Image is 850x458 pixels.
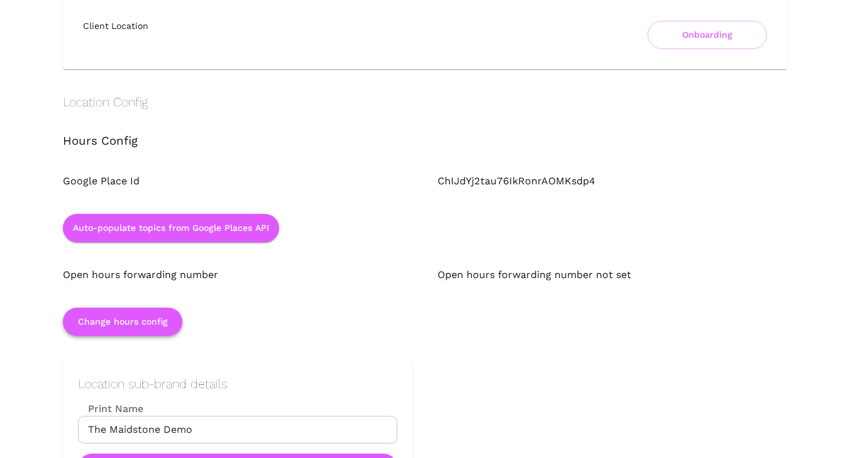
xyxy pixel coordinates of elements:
h2: Location sub-brand details [78,376,397,391]
button: Change hours config [63,308,182,336]
h6: Client Location [83,21,148,31]
div: ChIJdYj2tau76IkRonrAOMKsdp4 [412,148,787,189]
label: Print Name [78,401,397,416]
div: Google Place Id [38,148,412,189]
div: Open hours forwarding number [38,242,412,282]
h2: Location Config [63,94,787,109]
div: Open hours forwarding number not set [412,242,787,282]
h3: Hours Config [63,135,787,148]
button: Auto-populate topics from Google Places API [63,214,279,242]
button: Onboarding [648,21,767,49]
